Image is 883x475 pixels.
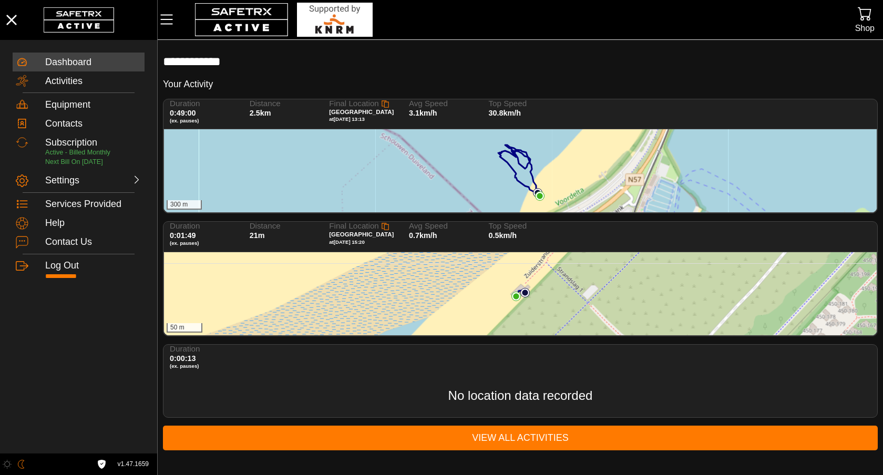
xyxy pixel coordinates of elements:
span: Avg Speed [409,99,476,108]
div: Settings [45,175,91,187]
span: Active - Billed Monthly [45,149,110,156]
span: (ex. pauses) [170,363,237,369]
span: Duration [170,345,237,354]
span: 0:00:13 [170,354,196,363]
div: Dashboard [45,57,141,68]
span: Distance [250,222,317,231]
img: ModeLight.svg [3,460,12,469]
span: Next Bill On [DATE] [45,158,103,166]
div: 300 m [167,200,202,210]
span: (ex. pauses) [170,118,237,124]
img: Help.svg [16,217,28,230]
span: Top Speed [489,222,556,231]
img: PathStart.svg [533,188,542,198]
span: Final Location [329,99,379,108]
img: PathEnd.svg [511,292,521,301]
span: Duration [170,222,237,231]
div: Shop [855,21,875,35]
span: [GEOGRAPHIC_DATA] [329,109,394,115]
img: Activities.svg [16,75,28,87]
span: Final Location [329,221,379,230]
img: PathStart.svg [520,288,530,297]
h5: Your Activity [163,78,213,90]
span: 0:49:00 [170,109,196,117]
span: (ex. pauses) [170,240,237,246]
div: Log Out [45,260,141,272]
div: 50 m [167,323,202,333]
img: Subscription.svg [16,136,28,149]
span: 30.8km/h [489,109,521,117]
span: 3.1km/h [409,109,437,117]
span: 0:01:49 [170,231,196,240]
div: Help [45,218,141,229]
img: PathEnd.svg [535,191,545,201]
span: at [DATE] 15:20 [329,239,365,245]
span: Top Speed [489,99,556,108]
div: Contacts [45,118,141,130]
img: Equipment.svg [16,98,28,111]
a: License Agreement [95,460,109,469]
span: at [DATE] 13:13 [329,116,365,122]
img: RescueLogo.svg [297,3,373,37]
span: Distance [250,99,317,108]
span: View All Activities [171,430,869,446]
button: v1.47.1659 [111,456,155,473]
div: Activities [45,76,141,87]
span: 2.5km [250,109,271,117]
button: Menu [158,8,184,30]
span: Avg Speed [409,222,476,231]
div: Contact Us [45,236,141,248]
a: View All Activities [163,426,878,450]
span: 0.5km/h [489,231,517,240]
div: Equipment [45,99,141,111]
img: ModeDark.svg [17,460,26,469]
span: No location data recorded [448,388,593,402]
span: [GEOGRAPHIC_DATA] [329,231,394,237]
span: v1.47.1659 [118,459,149,470]
div: Services Provided [45,199,141,210]
img: ContactUs.svg [16,236,28,249]
span: Duration [170,99,237,108]
span: 21m [250,231,265,240]
div: Subscription [45,137,141,149]
span: 0.7km/h [409,231,437,240]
